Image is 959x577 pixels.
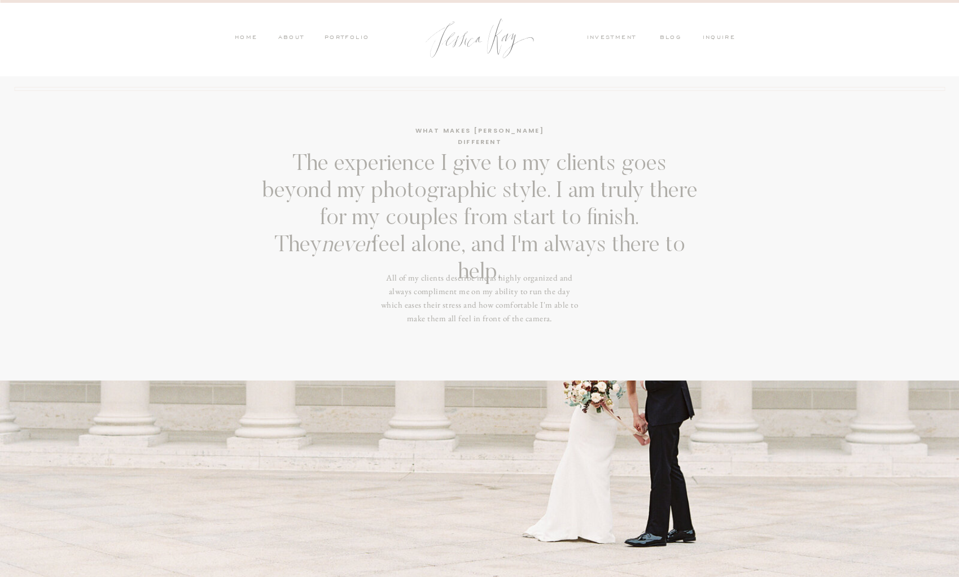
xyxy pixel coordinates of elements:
[234,33,258,43] a: HOME
[587,33,642,43] a: investment
[703,33,741,43] a: inquire
[397,125,563,137] h3: WHAT MAKES [PERSON_NAME] DIFFERENT
[660,33,689,43] a: blog
[322,235,372,257] i: never
[275,33,305,43] a: ABOUT
[258,151,702,261] h3: The experience I give to my clients goes beyond my photographic style. I am truly there for my co...
[323,33,370,43] a: PORTFOLIO
[378,271,582,324] h3: All of my clients describe me as highly organized and always compliment me on my ability to run t...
